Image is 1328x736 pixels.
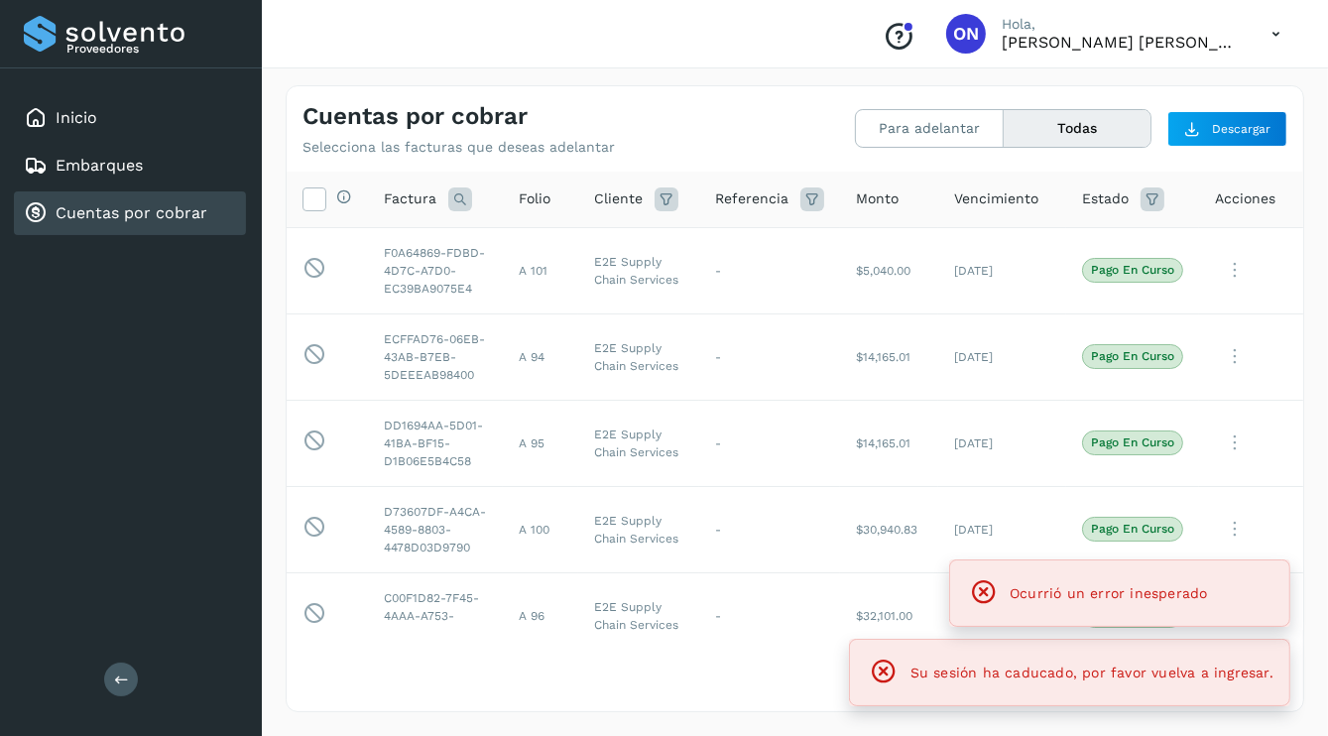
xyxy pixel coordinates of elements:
td: [DATE] [938,227,1066,313]
p: Pago en curso [1091,435,1174,449]
td: A 96 [503,572,578,659]
button: Todas [1004,110,1150,147]
span: Ocurrió un error inesperado [1010,585,1207,601]
a: Cuentas por cobrar [56,203,207,222]
div: Inicio [14,96,246,140]
span: Cliente [594,188,643,209]
td: C00F1D82-7F45-4AAA-A753-5236B5EE80CA [368,572,503,659]
p: Proveedores [66,42,238,56]
span: Su sesión ha caducado, por favor vuelva a ingresar. [910,665,1273,680]
td: A 94 [503,313,578,400]
td: E2E Supply Chain Services [578,227,699,313]
span: Descargar [1212,120,1270,138]
span: Acciones [1215,188,1275,209]
td: A 101 [503,227,578,313]
p: Pago en curso [1091,349,1174,363]
div: Embarques [14,144,246,187]
td: [DATE] [938,572,1066,659]
td: A 95 [503,400,578,486]
td: E2E Supply Chain Services [578,486,699,572]
td: [DATE] [938,486,1066,572]
h4: Cuentas por cobrar [302,102,528,131]
td: $30,940.83 [840,486,938,572]
td: $32,101.00 [840,572,938,659]
button: Para adelantar [856,110,1004,147]
td: - [699,227,840,313]
td: $5,040.00 [840,227,938,313]
td: - [699,572,840,659]
button: Descargar [1167,111,1287,147]
td: - [699,486,840,572]
td: E2E Supply Chain Services [578,572,699,659]
td: - [699,313,840,400]
td: $14,165.01 [840,313,938,400]
td: A 100 [503,486,578,572]
p: Pago en curso [1091,263,1174,277]
span: Referencia [715,188,788,209]
td: - [699,400,840,486]
p: Selecciona las facturas que deseas adelantar [302,139,615,156]
span: Folio [519,188,550,209]
span: Monto [856,188,899,209]
p: Hola, [1002,16,1240,33]
div: Cuentas por cobrar [14,191,246,235]
span: Vencimiento [954,188,1038,209]
a: Inicio [56,108,97,127]
td: D73607DF-A4CA-4589-8803-4478D03D9790 [368,486,503,572]
td: $14,165.01 [840,400,938,486]
td: [DATE] [938,400,1066,486]
td: E2E Supply Chain Services [578,400,699,486]
td: DD1694AA-5D01-41BA-BF15-D1B06E5B4C58 [368,400,503,486]
p: OMAR NOE MARTINEZ RUBIO [1002,33,1240,52]
span: Factura [384,188,436,209]
p: Pago en curso [1091,522,1174,536]
td: F0A64869-FDBD-4D7C-A7D0-EC39BA9075E4 [368,227,503,313]
span: Estado [1082,188,1129,209]
td: ECFFAD76-06EB-43AB-B7EB-5DEEEAB98400 [368,313,503,400]
a: Embarques [56,156,143,175]
td: [DATE] [938,313,1066,400]
td: E2E Supply Chain Services [578,313,699,400]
